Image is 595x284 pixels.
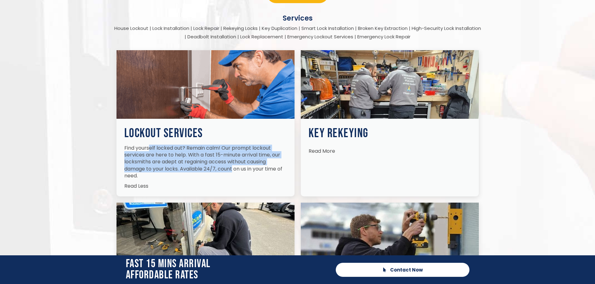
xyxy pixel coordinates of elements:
h2: Fast 15 Mins Arrival affordable rates [126,258,330,281]
a: Contact Now [336,263,469,277]
h3: Lockout Services [124,127,287,140]
p: House Lockout | Lock Installation | Lock Repair | Rekeying Locks | Key Duplication | Smart Lock I... [113,24,482,41]
span: Read More [309,147,335,155]
img: Proximity Locksmiths 14 [117,50,295,119]
img: Proximity Locksmiths 15 [301,50,479,119]
h3: Key Rekeying [309,127,471,140]
span: Read Less [124,182,148,190]
img: Proximity Locksmiths 16 [117,203,295,271]
div: Services [113,14,482,22]
p: Find yourself locked out? Remain calm! Our prompt lockout services are here to help. With a fast ... [124,145,287,180]
span: Contact Now [390,267,423,272]
img: Proximity Locksmiths 17 [301,203,479,271]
